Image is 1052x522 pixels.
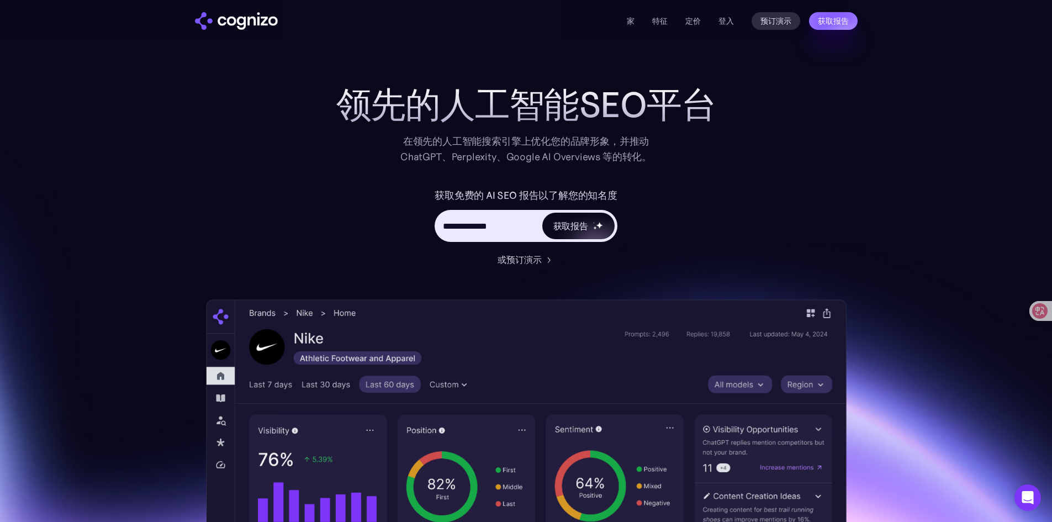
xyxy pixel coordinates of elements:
[541,212,616,240] a: 获取报告星星星星星星
[652,16,668,26] a: 特征
[195,12,278,30] a: 家
[809,12,858,30] a: 获取报告
[1014,484,1041,511] div: 打开 Intercom Messenger
[593,222,595,224] img: 星星
[336,83,716,127] font: 领先的人工智能SEO平台
[498,253,555,266] a: 或预订演示
[760,17,791,25] font: 预订演示
[685,16,701,26] a: 定价
[435,189,617,202] font: 获取免费的 AI SEO 报告以了解您的知名度
[718,14,734,28] a: 登入
[435,187,617,247] form: 英雄 URL 输入表单
[752,12,800,30] a: 预订演示
[400,135,652,163] font: 在领先的人工智能搜索引擎上优化您的品牌形象，并推动 ChatGPT、Perplexity、Google AI Overviews 等的转化。
[627,16,635,26] a: 家
[818,17,849,25] font: 获取报告
[195,12,278,30] img: cognizo 徽标
[596,222,603,229] img: 星星
[718,16,734,26] font: 登入
[498,254,542,265] font: 或预订演示
[593,226,597,230] img: 星星
[553,220,588,231] font: 获取报告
